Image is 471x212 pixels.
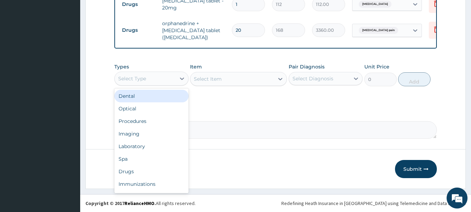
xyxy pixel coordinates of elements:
[119,24,159,37] td: Drugs
[118,75,146,82] div: Select Type
[36,39,117,48] div: Chat with us now
[40,62,96,133] span: We're online!
[114,178,189,190] div: Immunizations
[190,63,202,70] label: Item
[3,139,133,164] textarea: Type your message and hit 'Enter'
[114,153,189,165] div: Spa
[364,63,389,70] label: Unit Price
[159,16,228,44] td: orphanedrine + [MEDICAL_DATA] tablet ([MEDICAL_DATA])
[114,111,437,117] label: Comment
[114,64,129,70] label: Types
[80,194,471,212] footer: All rights reserved.
[398,72,431,86] button: Add
[114,140,189,153] div: Laboratory
[359,1,392,8] span: [MEDICAL_DATA]
[114,190,189,203] div: Others
[114,90,189,102] div: Dental
[114,165,189,178] div: Drugs
[289,63,325,70] label: Pair Diagnosis
[359,27,398,34] span: [MEDICAL_DATA] pain
[395,160,437,178] button: Submit
[114,3,131,20] div: Minimize live chat window
[114,102,189,115] div: Optical
[124,200,154,206] a: RelianceHMO
[281,200,466,207] div: Redefining Heath Insurance in [GEOGRAPHIC_DATA] using Telemedicine and Data Science!
[85,200,156,206] strong: Copyright © 2017 .
[114,115,189,127] div: Procedures
[13,35,28,52] img: d_794563401_company_1708531726252_794563401
[114,127,189,140] div: Imaging
[293,75,333,82] div: Select Diagnosis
